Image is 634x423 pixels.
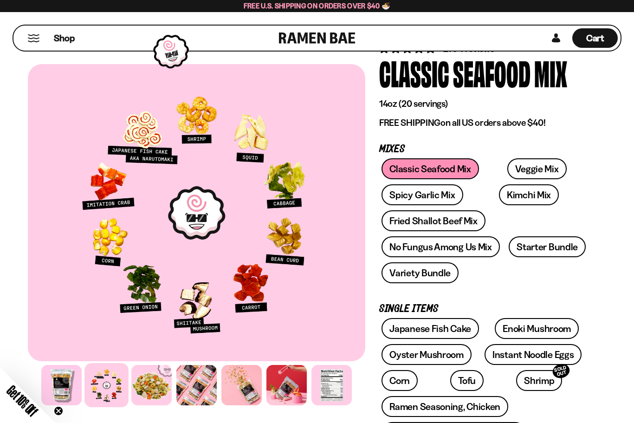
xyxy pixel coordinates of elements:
a: Enoki Mushroom [495,318,579,339]
div: Classic [379,55,449,90]
a: Oyster Mushroom [382,344,472,365]
a: Instant Noodle Eggs [485,344,582,365]
div: Mix [534,55,567,90]
a: Tofu [450,370,484,391]
a: Variety Bundle [382,262,459,283]
a: Spicy Garlic Mix [382,184,463,205]
div: Cart [572,26,618,51]
span: Cart [586,33,604,44]
a: Starter Bundle [509,236,586,257]
a: Veggie Mix [507,158,567,179]
button: Close teaser [54,406,63,416]
p: Single Items [379,305,592,313]
span: Shop [54,32,75,45]
a: Fried Shallot Beef Mix [382,210,485,231]
a: Japanese Fish Cake [382,318,479,339]
p: 14oz (20 servings) [379,98,592,110]
p: on all US orders above $40! [379,117,592,129]
a: Kimchi Mix [499,184,559,205]
strong: FREE SHIPPING [379,117,440,128]
a: No Fungus Among Us Mix [382,236,499,257]
button: Mobile Menu Trigger [27,34,40,42]
a: ShrimpSOLD OUT [516,370,562,391]
a: Corn [382,370,418,391]
span: Free U.S. Shipping on Orders over $40 🍜 [244,1,391,10]
p: Mixes [379,145,592,154]
div: SOLD OUT [551,362,572,380]
div: Seafood [453,55,530,90]
a: Shop [54,28,75,48]
span: Get 10% Off [4,383,40,419]
a: Ramen Seasoning, Chicken [382,396,508,417]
